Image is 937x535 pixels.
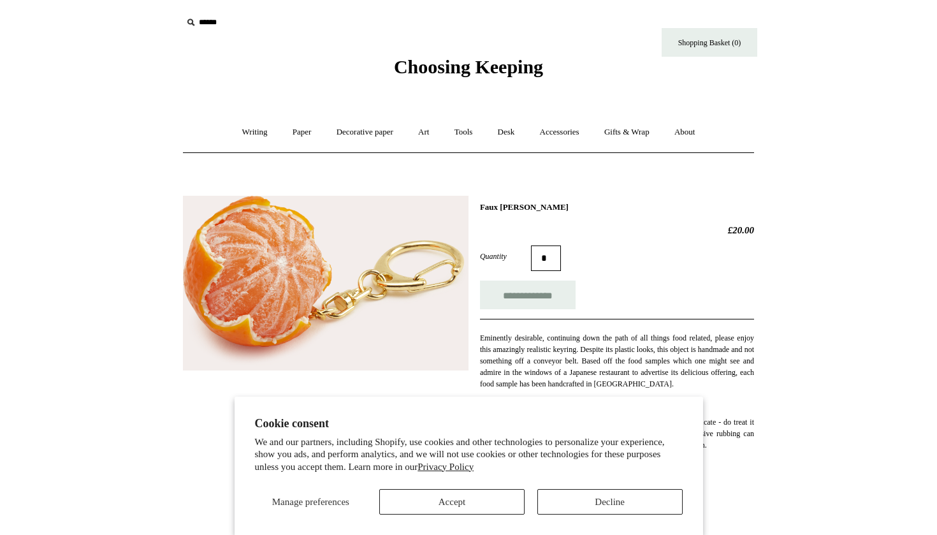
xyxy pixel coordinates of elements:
span: Manage preferences [272,497,349,507]
a: Gifts & Wrap [593,115,661,149]
a: Tools [443,115,484,149]
a: Desk [486,115,527,149]
h1: Faux [PERSON_NAME] [480,202,754,212]
button: Decline [537,489,683,515]
p: Eminently desirable, continuing down the path of all things food related, please enjoy this amazi... [480,332,754,390]
a: Writing [231,115,279,149]
a: Privacy Policy [418,462,474,472]
p: We and our partners, including Shopify, use cookies and other technologies to personalize your ex... [255,436,683,474]
h2: Cookie consent [255,417,683,430]
a: Choosing Keeping [394,66,543,75]
a: Decorative paper [325,115,405,149]
span: Choosing Keeping [394,56,543,77]
a: Art [407,115,440,149]
img: Faux Clementine Keyring [183,196,468,370]
a: About [663,115,707,149]
h2: £20.00 [480,224,754,236]
label: Quantity [480,251,531,262]
a: Shopping Basket (0) [662,28,757,57]
button: Manage preferences [254,489,367,515]
a: Paper [281,115,323,149]
button: Accept [379,489,525,515]
a: Accessories [528,115,591,149]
